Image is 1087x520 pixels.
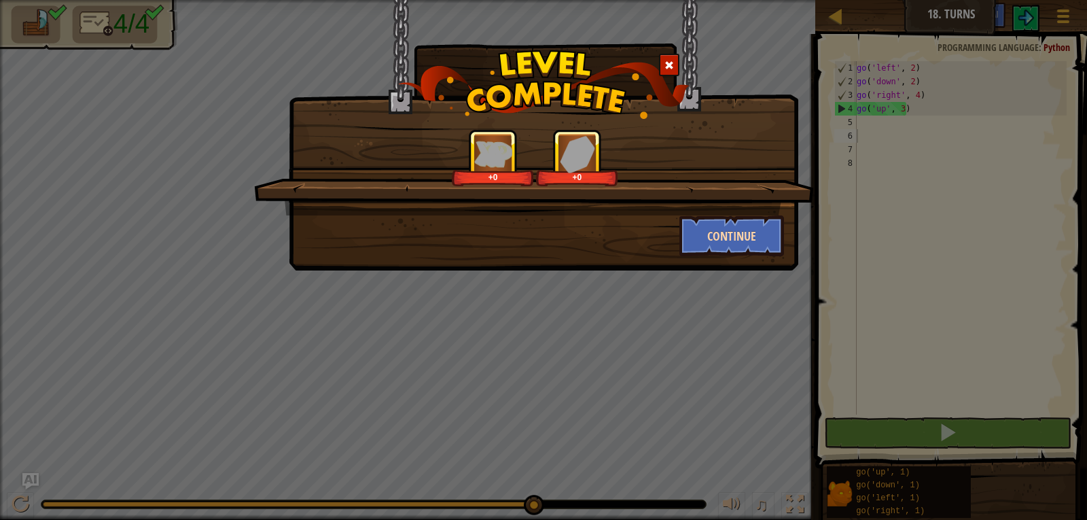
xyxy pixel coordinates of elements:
[455,172,531,182] div: +0
[474,141,512,167] img: reward_icon_xp.png
[679,215,785,256] button: Continue
[398,50,690,119] img: level_complete.png
[560,135,595,173] img: reward_icon_gems.png
[539,172,616,182] div: +0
